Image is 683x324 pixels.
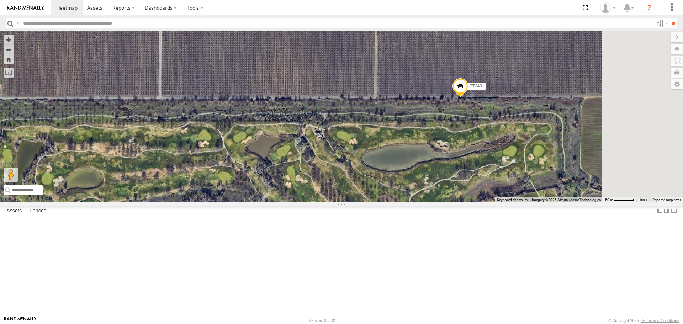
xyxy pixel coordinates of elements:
button: Zoom Home [4,54,14,64]
span: 50 m [605,198,613,202]
label: Measure [4,68,14,78]
label: Search Query [15,18,21,28]
button: Zoom out [4,44,14,54]
div: © Copyright 2025 - [608,318,679,323]
a: Terms and Conditions [641,318,679,323]
button: Keyboard shortcuts [497,197,528,202]
label: Search Filter Options [654,18,669,28]
i: ? [644,2,655,14]
label: Dock Summary Table to the Left [656,206,663,216]
a: Terms (opens in new tab) [640,198,647,201]
a: Visit our Website [4,317,37,324]
span: Imagery ©2025 Airbus, Maxar Technologies [532,198,601,202]
button: Zoom in [4,35,14,44]
button: Map Scale: 50 m per 54 pixels [603,197,636,202]
label: Fences [26,206,50,216]
span: PT2431 [470,84,485,89]
label: Map Settings [671,79,683,89]
label: Hide Summary Table [671,206,678,216]
label: Assets [3,206,25,216]
label: Dock Summary Table to the Right [663,206,670,216]
img: rand-logo.svg [7,5,44,10]
a: Report a map error [652,198,681,202]
button: Drag Pegman onto the map to open Street View [4,168,18,182]
div: David Lowrie [598,2,618,13]
div: Version: 308.01 [309,318,336,323]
